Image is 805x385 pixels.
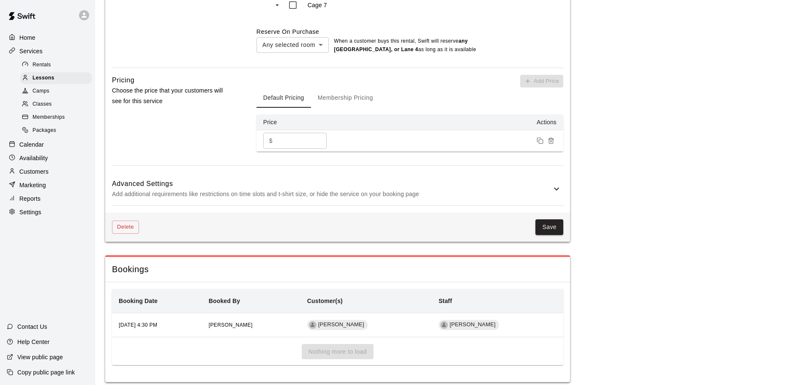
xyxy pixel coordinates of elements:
[112,178,551,189] h6: Advanced Settings
[33,74,55,82] span: Lessons
[334,38,468,52] b: any [GEOGRAPHIC_DATA], or Lane 4
[446,321,499,329] span: [PERSON_NAME]
[7,152,88,164] a: Availability
[33,113,65,122] span: Memberships
[33,87,49,96] span: Camps
[20,98,92,110] div: Classes
[112,264,563,275] span: Bookings
[112,75,134,86] h6: Pricing
[20,72,92,84] div: Lessons
[119,298,158,304] b: Booking Date
[341,115,563,130] th: Actions
[209,298,240,304] b: Booked By
[20,98,95,111] a: Classes
[7,206,88,218] a: Settings
[19,140,44,149] p: Calendar
[20,59,92,71] div: Rentals
[33,126,56,135] span: Packages
[33,61,51,69] span: Rentals
[7,192,88,205] a: Reports
[19,154,48,162] p: Availability
[119,322,157,328] span: [DATE] 4:30 PM
[7,31,88,44] a: Home
[334,37,482,54] p: When a customer buys this rental , Swift will reserve as long as it is available
[307,320,368,330] div: [PERSON_NAME]
[20,111,95,124] a: Memberships
[440,321,448,329] div: Daniel Gonzalez
[7,165,88,178] a: Customers
[19,194,41,203] p: Reports
[257,87,311,108] button: Default Pricing
[33,100,52,109] span: Classes
[20,85,92,97] div: Camps
[7,138,88,151] a: Calendar
[112,189,551,199] p: Add additional requirements like restrictions on time slots and t-shirt size, or hide the service...
[112,85,229,106] p: Choose the price that your customers will see for this service
[7,179,88,191] a: Marketing
[19,47,43,55] p: Services
[308,1,327,9] p: Cage 7
[19,208,41,216] p: Settings
[20,71,95,85] a: Lessons
[535,135,546,146] button: Duplicate price
[307,298,343,304] b: Customer(s)
[257,37,329,53] div: Any selected room
[19,167,49,176] p: Customers
[257,28,319,35] label: Reserve On Purchase
[257,115,341,130] th: Price
[315,321,368,329] span: [PERSON_NAME]
[20,112,92,123] div: Memberships
[112,221,139,234] button: Delete
[19,181,46,189] p: Marketing
[17,368,75,377] p: Copy public page link
[17,353,63,361] p: View public page
[209,322,253,328] span: [PERSON_NAME]
[20,125,92,137] div: Packages
[439,298,452,304] b: Staff
[112,172,563,206] div: Advanced SettingsAdd additional requirements like restrictions on time slots and t-shirt size, or...
[311,87,380,108] button: Membership Pricing
[17,322,47,331] p: Contact Us
[7,45,88,57] a: Services
[20,58,95,71] a: Rentals
[17,338,49,346] p: Help Center
[20,85,95,98] a: Camps
[269,137,273,145] p: $
[309,321,317,329] div: Katie Arambula
[546,135,557,146] button: Remove price
[19,33,35,42] p: Home
[20,124,95,137] a: Packages
[439,320,499,330] div: [PERSON_NAME]
[535,219,563,235] button: Save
